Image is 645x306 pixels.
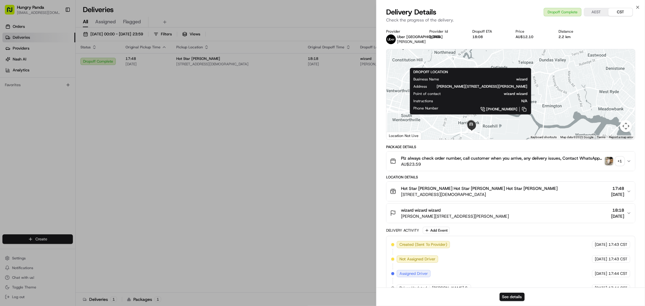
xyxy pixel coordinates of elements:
span: Business Name [414,77,439,82]
a: Powered byPylon [43,150,73,155]
button: wizard wizard wizard[PERSON_NAME][STREET_ADDRESS][PERSON_NAME]18:18[DATE] [386,203,635,223]
span: Assigned Driver [399,271,428,276]
span: 17:44 CST [608,285,627,291]
a: Terms [597,135,605,139]
a: [PHONE_NUMBER] [448,106,528,112]
span: [PERSON_NAME] S. [432,285,468,291]
button: Keyboard shortcuts [531,135,557,139]
div: Price [516,29,549,34]
img: photo_proof_of_pickup image [605,157,613,165]
button: Plz always check order number, call customer when you arrive, any delivery issues, Contact WhatsA... [386,151,635,171]
span: Uber [GEOGRAPHIC_DATA] [397,34,443,39]
img: 1727276513143-84d647e1-66c0-4f92-a045-3c9f9f5dfd92 [13,58,24,69]
button: Map camera controls [620,120,632,132]
span: [DATE] [595,242,607,247]
div: 13 [468,128,474,134]
span: API Documentation [57,135,97,141]
span: wizard [449,77,528,82]
div: Provider [386,29,420,34]
span: [PERSON_NAME] [19,110,49,115]
a: Report a map error [609,135,633,139]
div: Package Details [386,145,635,149]
button: AEST [584,8,608,16]
div: 11 [464,126,471,133]
button: Hot Star [PERSON_NAME] Hot Star [PERSON_NAME] Hot Star [PERSON_NAME][STREET_ADDRESS][DEMOGRAPHIC_... [386,182,635,201]
a: 💻API Documentation [49,133,99,144]
span: Address [414,84,427,89]
span: N/A [443,99,528,103]
span: Delivery Details [386,7,436,17]
span: [DATE] [611,213,624,219]
span: DROPOFF LOCATION [414,70,448,74]
button: Add Event [423,227,450,234]
button: See all [94,77,110,85]
span: [PERSON_NAME] [397,39,426,44]
img: Nash [6,6,18,18]
div: 12 [464,126,471,133]
span: • [20,94,22,99]
span: Point of contact [414,91,441,96]
a: 📗Knowledge Base [4,133,49,144]
div: + 1 [616,157,624,165]
input: Clear [16,39,100,45]
a: Open this area in Google Maps (opens a new window) [388,132,408,139]
span: Hot Star [PERSON_NAME] Hot Star [PERSON_NAME] Hot Star [PERSON_NAME] [401,185,558,191]
span: [STREET_ADDRESS][DEMOGRAPHIC_DATA] [401,191,558,197]
span: [PHONE_NUMBER] [487,107,518,112]
span: Plz always check order number, call customer when you arrive, any delivery issues, Contact WhatsA... [401,155,602,161]
span: Map data ©2025 Google [560,135,593,139]
div: Location Details [386,175,635,180]
span: Driver Updated [399,285,427,291]
span: [PERSON_NAME][STREET_ADDRESS][PERSON_NAME] [401,213,509,219]
span: 17:48 [611,185,624,191]
button: CST [608,8,633,16]
img: Asif Zaman Khan [6,104,16,114]
img: 1736555255976-a54dd68f-1ca7-489b-9aae-adbdc363a1c4 [12,110,17,115]
div: 💻 [51,136,56,141]
span: Created (Sent To Provider) [399,242,447,247]
span: 18:18 [611,207,624,213]
span: 8月7日 [54,110,65,115]
span: Not Assigned Driver [399,256,435,262]
button: See details [500,293,525,301]
div: Distance [559,29,592,34]
div: Past conversations [6,79,39,83]
div: 2.2 km [559,34,592,39]
div: We're available if you need us! [27,64,83,69]
span: [PERSON_NAME][STREET_ADDRESS][PERSON_NAME] [437,84,528,89]
span: 17:43 CST [608,242,627,247]
img: Google [388,132,408,139]
div: 📗 [6,136,11,141]
div: AU$12.10 [516,34,549,39]
span: Phone Number [414,106,439,111]
span: wizard wizard wizard [401,207,441,213]
span: Instructions [414,99,433,103]
span: [DATE] [595,256,607,262]
img: uber-new-logo.jpeg [386,34,396,44]
span: [DATE] [611,191,624,197]
div: 18:08 [473,34,506,39]
span: 17:44 CST [608,271,627,276]
span: [DATE] [595,285,607,291]
p: Welcome 👋 [6,24,110,34]
button: BCF6B [429,34,440,39]
span: wizard wizard [451,91,528,96]
span: 8月15日 [23,94,37,99]
span: 17:43 CST [608,256,627,262]
img: 1736555255976-a54dd68f-1ca7-489b-9aae-adbdc363a1c4 [6,58,17,69]
p: Check the progress of the delivery. [386,17,635,23]
button: photo_proof_of_pickup image+1 [605,157,624,165]
div: Start new chat [27,58,99,64]
div: Dropoff ETA [473,29,506,34]
div: Location Not Live [386,132,421,139]
span: Knowledge Base [12,135,46,141]
span: [DATE] [595,271,607,276]
span: Pylon [60,150,73,155]
span: AU$23.59 [401,161,602,167]
div: Provider Id [429,29,463,34]
button: Start new chat [103,60,110,67]
div: Delivery Activity [386,228,419,233]
span: • [50,110,52,115]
